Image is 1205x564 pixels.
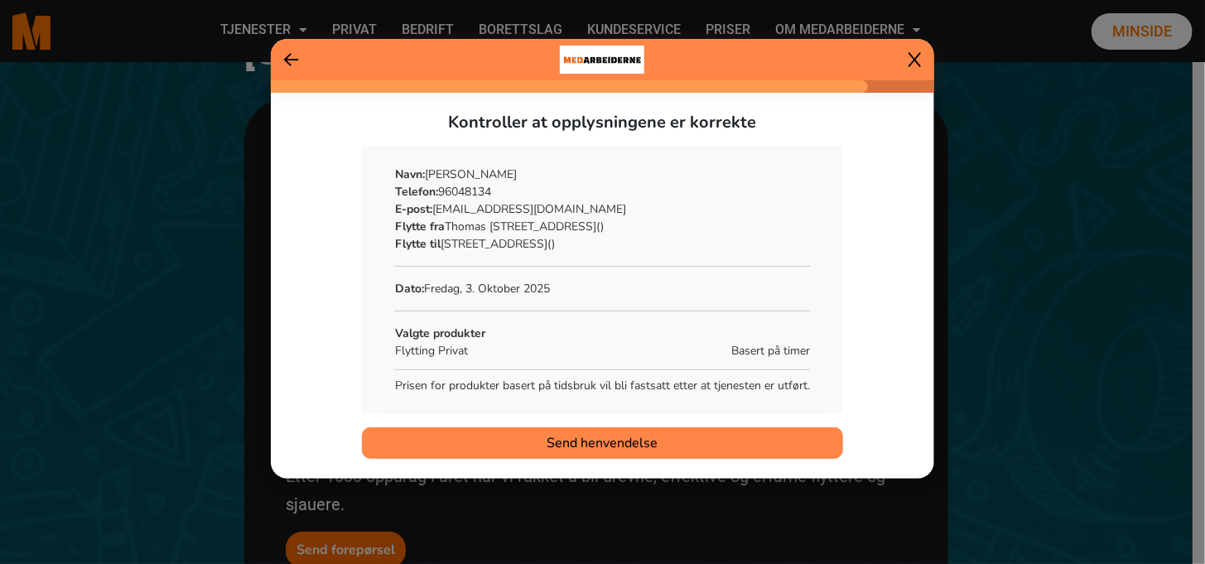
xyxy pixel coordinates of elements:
[395,201,432,217] b: E-post:
[547,433,658,453] span: Send henvendelse
[596,219,604,234] span: ()
[395,166,810,183] p: [PERSON_NAME]
[395,218,810,235] p: Thomas [STREET_ADDRESS]
[395,281,424,296] b: Dato:
[395,325,485,341] b: Valgte produkter
[395,166,425,182] b: Navn:
[395,342,637,359] p: Flytting Privat
[731,342,810,359] span: Basert på timer
[395,184,438,200] b: Telefon:
[395,219,445,234] b: Flytte fra
[395,377,810,394] p: Prisen for produkter basert på tidsbruk vil bli fastsatt etter at tjenesten er utført.
[395,235,810,253] p: [STREET_ADDRESS]
[560,39,644,80] img: bacdd172-0455-430b-bf8f-cf411a8648e0
[395,183,810,200] p: 96048134
[362,427,843,459] button: Send henvendelse
[395,200,810,218] p: [EMAIL_ADDRESS][DOMAIN_NAME]
[395,280,810,297] p: fredag, 3. oktober 2025
[395,236,441,252] b: Flytte til
[449,111,757,133] span: Kontroller at opplysningene er korrekte
[547,236,555,252] span: ()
